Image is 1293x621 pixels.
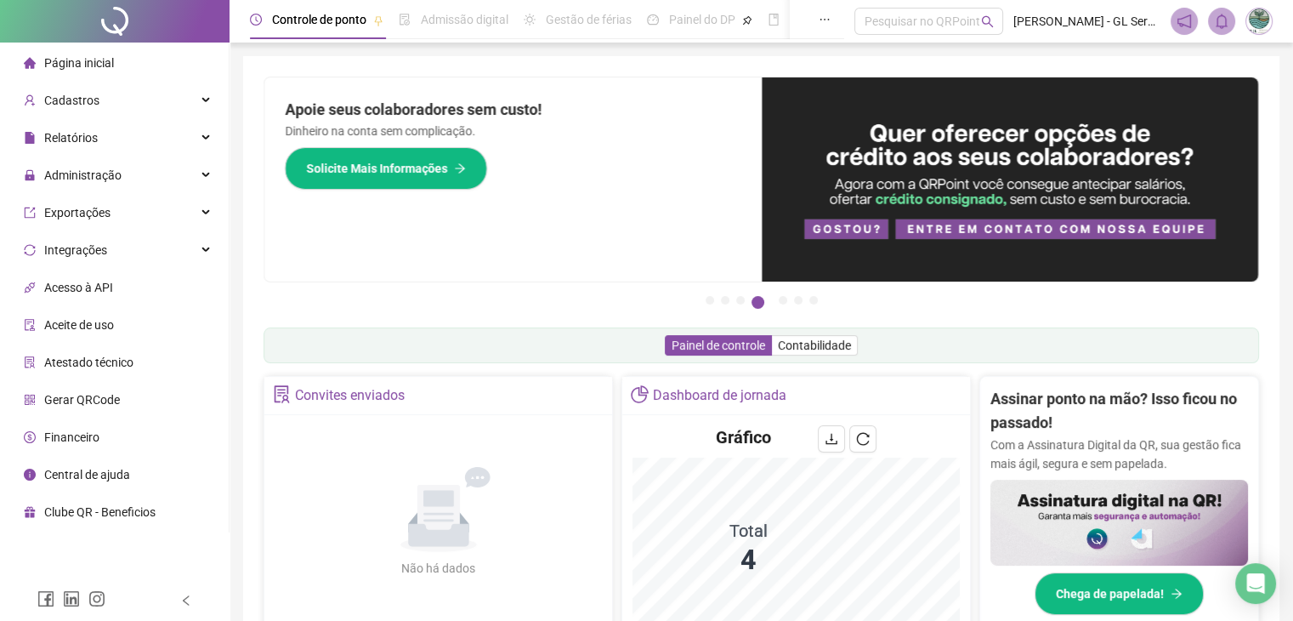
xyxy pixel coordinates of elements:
[44,430,99,444] span: Financeiro
[1177,14,1192,29] span: notification
[373,15,383,26] span: pushpin
[250,14,262,26] span: clock-circle
[672,339,765,352] span: Painel de controle
[44,168,122,182] span: Administração
[736,296,745,305] button: 3
[454,162,466,174] span: arrow-right
[24,431,36,443] span: dollar
[1171,588,1182,600] span: arrow-right
[990,480,1248,566] img: banner%2F02c71560-61a6-44d4-94b9-c8ab97240462.png
[44,206,111,219] span: Exportações
[669,13,735,26] span: Painel do DP
[306,159,447,178] span: Solicite Mais Informações
[44,318,114,332] span: Aceite de uso
[295,381,405,410] div: Convites enviados
[24,244,36,256] span: sync
[706,296,714,305] button: 1
[24,57,36,69] span: home
[44,281,113,294] span: Acesso à API
[647,14,659,26] span: dashboard
[794,296,802,305] button: 6
[716,425,771,449] h4: Gráfico
[44,243,107,257] span: Integrações
[631,385,649,403] span: pie-chart
[44,468,130,481] span: Central de ajuda
[44,94,99,107] span: Cadastros
[768,14,780,26] span: book
[24,506,36,518] span: gift
[990,387,1248,436] h2: Assinar ponto na mão? Isso ficou no passado!
[809,296,818,305] button: 7
[285,98,741,122] h2: Apoie seus colaboradores sem custo!
[1235,563,1276,604] div: Open Intercom Messenger
[762,77,1259,282] img: banner%2Fa8ee1423-cce5-4ffa-a127-5a2d429cc7d8.png
[24,394,36,406] span: qrcode
[825,432,838,446] span: download
[742,15,752,26] span: pushpin
[24,469,36,481] span: info-circle
[1214,14,1229,29] span: bell
[88,590,105,607] span: instagram
[360,559,517,578] div: Não há dados
[524,14,536,26] span: sun
[1013,12,1160,31] span: [PERSON_NAME] - GL Serviços Ambientais LTDA
[44,131,98,145] span: Relatórios
[721,296,729,305] button: 2
[272,13,366,26] span: Controle de ponto
[778,339,851,352] span: Contabilidade
[24,282,36,293] span: api
[44,356,133,369] span: Atestado técnico
[24,132,36,144] span: file
[399,14,411,26] span: file-done
[856,432,870,446] span: reload
[44,393,120,407] span: Gerar QRCode
[285,147,487,190] button: Solicite Mais Informações
[653,381,786,410] div: Dashboard de jornada
[180,595,192,607] span: left
[63,590,80,607] span: linkedin
[1056,584,1164,603] span: Chega de papelada!
[285,122,741,140] p: Dinheiro na conta sem complicação.
[981,15,994,28] span: search
[819,14,831,26] span: ellipsis
[24,207,36,219] span: export
[44,56,114,70] span: Página inicial
[546,13,632,26] span: Gestão de férias
[1035,573,1204,615] button: Chega de papelada!
[990,436,1248,473] p: Com a Assinatura Digital da QR, sua gestão fica mais ágil, segura e sem papelada.
[24,319,36,331] span: audit
[24,94,36,106] span: user-add
[24,356,36,368] span: solution
[1246,9,1272,34] img: 86609
[44,505,156,519] span: Clube QR - Beneficios
[421,13,508,26] span: Admissão digital
[24,169,36,181] span: lock
[273,385,291,403] span: solution
[751,296,764,309] button: 4
[779,296,787,305] button: 5
[37,590,54,607] span: facebook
